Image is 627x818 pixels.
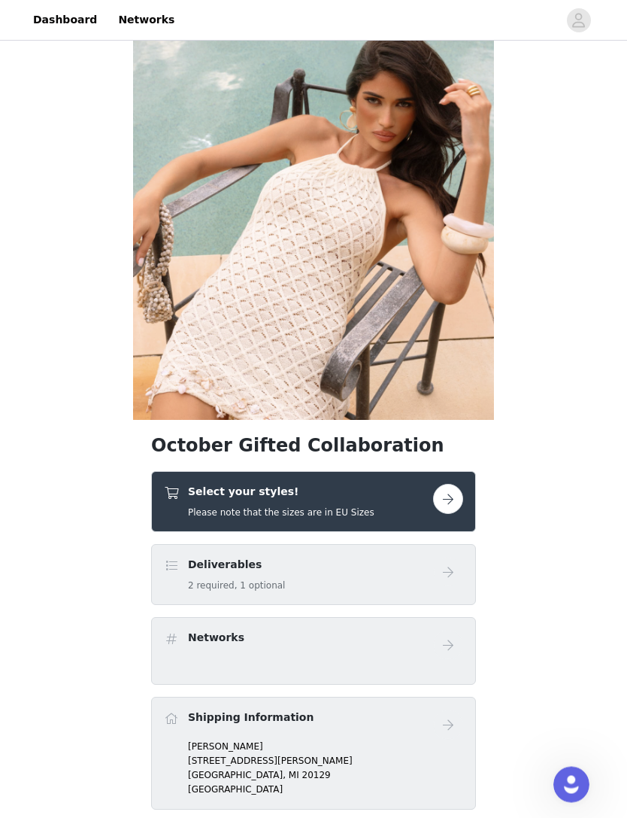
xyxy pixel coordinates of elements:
h4: Select your styles! [188,485,374,500]
a: Networks [109,3,183,37]
iframe: Intercom live chat [553,767,589,803]
h4: Networks [188,631,244,646]
h4: Shipping Information [188,710,313,726]
p: [GEOGRAPHIC_DATA] [188,783,463,797]
span: MI [289,771,299,781]
img: campaign image [133,28,494,421]
span: [GEOGRAPHIC_DATA], [188,771,286,781]
h1: October Gifted Collaboration [151,433,476,460]
div: Shipping Information [151,698,476,811]
h5: Please note that the sizes are in EU Sizes [188,506,374,520]
p: [PERSON_NAME] [188,740,463,754]
p: [STREET_ADDRESS][PERSON_NAME] [188,755,463,768]
div: Deliverables [151,545,476,606]
div: avatar [571,8,586,32]
h4: Deliverables [188,558,285,573]
h5: 2 required, 1 optional [188,579,285,593]
a: Dashboard [24,3,106,37]
div: Networks [151,618,476,686]
span: 20129 [302,771,331,781]
div: Select your styles! [151,472,476,533]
